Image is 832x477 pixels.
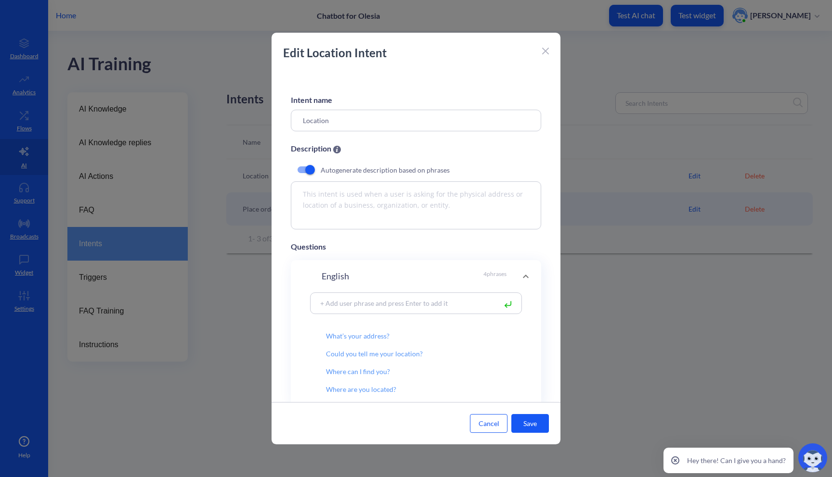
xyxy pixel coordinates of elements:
p: Autogenerate description based on phrases [321,165,450,175]
p: Hey there! Can I give you a hand? [687,455,786,465]
p: 4 phrases [483,270,507,283]
img: copilot-icon.svg [798,443,827,472]
div: English4phrases [291,260,541,292]
button: Save [511,414,549,433]
div: Description [291,143,541,154]
p: Edit Location Intent [283,44,538,62]
div: Questions [291,241,541,252]
input: + Add user phrase and press Enter to add it [315,298,496,309]
p: English [322,270,349,283]
button: Cancel [470,414,507,433]
textarea: This intent is used when a user is asking for the physical address or location of a business, org... [291,181,541,229]
input: Type name [291,110,541,131]
div: Intent name [291,94,541,106]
